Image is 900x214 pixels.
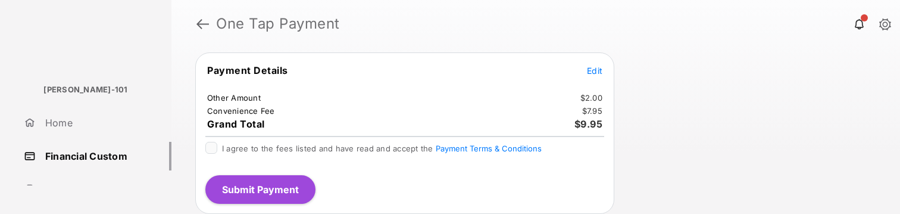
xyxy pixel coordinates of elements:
span: I agree to the fees listed and have read and accept the [222,144,542,153]
a: Financial Custom [19,142,171,170]
span: $9.95 [574,118,603,130]
a: Home [19,108,171,137]
a: Housing Agreement Details [19,175,171,204]
span: Payment Details [207,64,288,76]
span: Grand Total [207,118,265,130]
span: Edit [587,66,602,76]
td: $7.95 [582,106,603,116]
button: Submit Payment [205,175,315,204]
p: [PERSON_NAME]-101 [43,84,127,96]
strong: One Tap Payment [216,17,340,31]
button: I agree to the fees listed and have read and accept the [436,144,542,153]
td: $2.00 [580,92,603,103]
td: Convenience Fee [207,106,276,116]
td: Other Amount [207,92,261,103]
button: Edit [587,64,602,76]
